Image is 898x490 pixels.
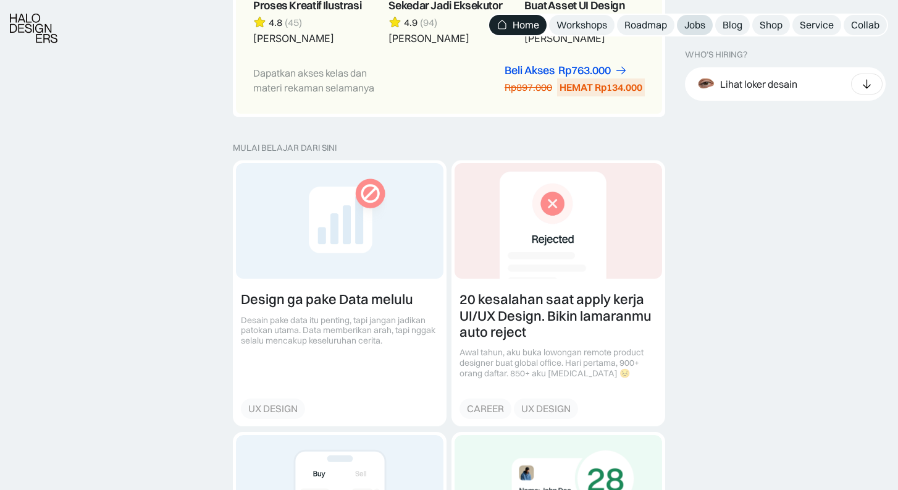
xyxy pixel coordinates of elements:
[489,15,547,35] a: Home
[723,19,742,32] div: Blog
[505,64,627,77] a: Beli AksesRp763.000
[752,15,790,35] a: Shop
[851,19,879,32] div: Collab
[685,49,747,60] div: WHO’S HIRING?
[549,15,615,35] a: Workshops
[624,19,667,32] div: Roadmap
[505,81,552,94] div: Rp897.000
[505,64,555,77] div: Beli Akses
[844,15,887,35] a: Collab
[677,15,713,35] a: Jobs
[760,19,783,32] div: Shop
[513,19,539,32] div: Home
[720,77,797,90] div: Lihat loker desain
[617,15,674,35] a: Roadmap
[684,19,705,32] div: Jobs
[715,15,750,35] a: Blog
[233,143,665,153] div: MULAI BELAJAR DARI SINI
[792,15,841,35] a: Service
[558,64,611,77] div: Rp763.000
[556,19,607,32] div: Workshops
[800,19,834,32] div: Service
[560,81,642,94] div: HEMAT Rp134.000
[253,65,393,95] div: Dapatkan akses kelas dan materi rekaman selamanya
